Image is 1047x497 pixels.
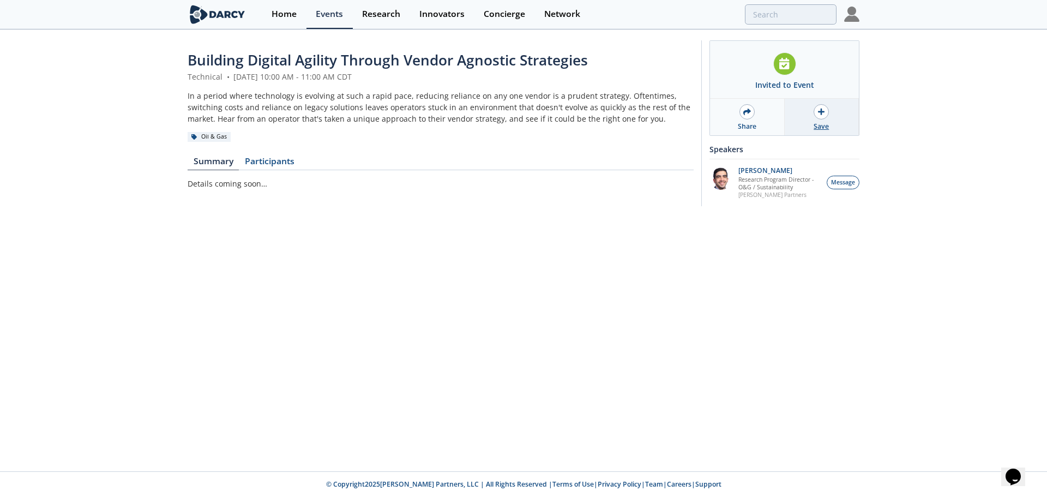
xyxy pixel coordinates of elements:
div: In a period where technology is evolving at such a rapid pace, reducing reliance on any one vendo... [188,90,694,124]
div: Technical [DATE] 10:00 AM - 11:00 AM CDT [188,71,694,82]
span: Building Digital Agility Through Vendor Agnostic Strategies [188,50,588,70]
p: [PERSON_NAME] Partners [738,191,821,199]
a: Team [645,480,663,489]
div: Oil & Gas [188,132,231,142]
a: Privacy Policy [598,480,641,489]
div: Network [544,10,580,19]
a: Terms of Use [552,480,594,489]
div: Share [738,122,756,131]
div: Research [362,10,400,19]
a: Careers [667,480,691,489]
div: Events [316,10,343,19]
button: Message [827,176,859,189]
span: • [225,71,231,82]
div: Home [272,10,297,19]
a: Support [695,480,721,489]
iframe: chat widget [1001,453,1036,486]
div: Concierge [484,10,525,19]
div: Save [814,122,829,131]
img: Profile [844,7,859,22]
p: Details coming soon… [188,178,694,189]
img: logo-wide.svg [188,5,247,24]
input: Advanced Search [745,4,837,25]
img: 44401130-f463-4f9c-a816-b31c67b6af04 [709,167,732,190]
a: Summary [188,157,239,170]
p: [PERSON_NAME] [738,167,821,175]
a: Participants [239,157,300,170]
div: Invited to Event [755,79,814,91]
div: Speakers [709,140,859,159]
p: © Copyright 2025 [PERSON_NAME] Partners, LLC | All Rights Reserved | | | | | [120,480,927,489]
p: Research Program Director - O&G / Sustainability [738,176,821,191]
div: Innovators [419,10,465,19]
span: Message [831,178,855,187]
